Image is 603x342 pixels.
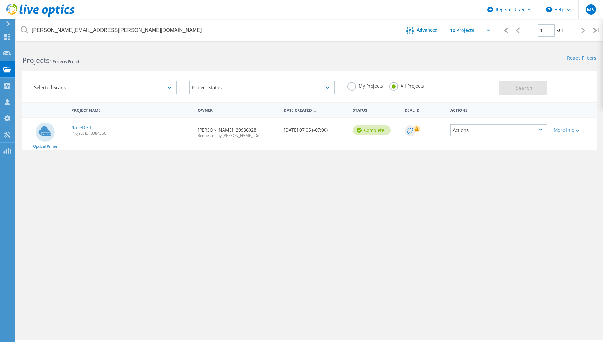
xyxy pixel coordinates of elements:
div: Selected Scans [32,81,177,94]
span: Optical Prime [33,145,57,148]
span: of 1 [557,28,563,33]
div: [PERSON_NAME], 29986028 [195,118,281,144]
div: Date Created [281,104,350,116]
div: Project Status [189,81,334,94]
div: Status [350,104,401,116]
svg: \n [546,7,552,12]
span: Advanced [417,28,438,32]
div: | [590,19,603,42]
label: My Projects [347,82,383,88]
a: Reset Filters [567,56,597,61]
a: RateDell [72,125,92,130]
label: All Projects [389,82,424,88]
div: More Info [554,128,593,132]
span: MS [587,7,594,12]
div: | [498,19,511,42]
b: Projects [22,55,50,65]
input: Search projects by name, owner, ID, company, etc [16,19,397,41]
a: Live Optics Dashboard [6,13,75,18]
div: Owner [195,104,281,116]
span: 1 Projects Found [50,59,79,64]
span: Search [516,84,532,91]
div: [DATE] 07:05 (-07:00) [281,118,350,139]
span: Requested by [PERSON_NAME], Dell [198,134,278,138]
button: Search [499,81,547,95]
div: Actions [447,104,551,116]
div: Project Name [68,104,195,116]
div: Actions [450,124,547,136]
div: Complete [353,125,391,135]
div: Deal Id [401,104,448,116]
span: Project ID: 3084366 [72,132,192,135]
